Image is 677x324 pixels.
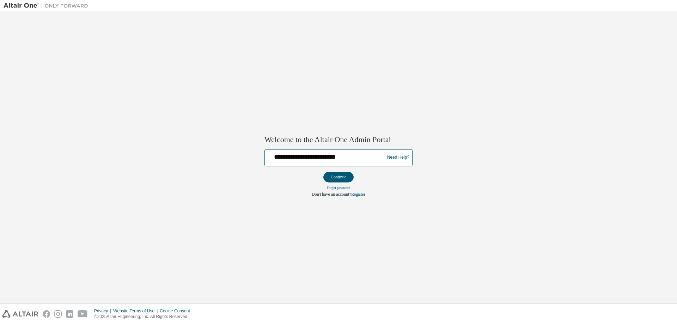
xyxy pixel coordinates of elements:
div: Website Terms of Use [113,308,160,314]
a: Forgot password [327,186,350,190]
img: youtube.svg [78,310,88,318]
img: instagram.svg [54,310,62,318]
img: linkedin.svg [66,310,73,318]
a: Register [351,192,365,197]
img: facebook.svg [43,310,50,318]
div: Cookie Consent [160,308,194,314]
p: © 2025 Altair Engineering, Inc. All Rights Reserved. [94,314,194,320]
div: Privacy [94,308,113,314]
img: Altair One [4,2,92,9]
img: altair_logo.svg [2,310,38,318]
span: Don't have an account? [312,192,351,197]
button: Continue [323,172,354,182]
h2: Welcome to the Altair One Admin Portal [264,135,413,145]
